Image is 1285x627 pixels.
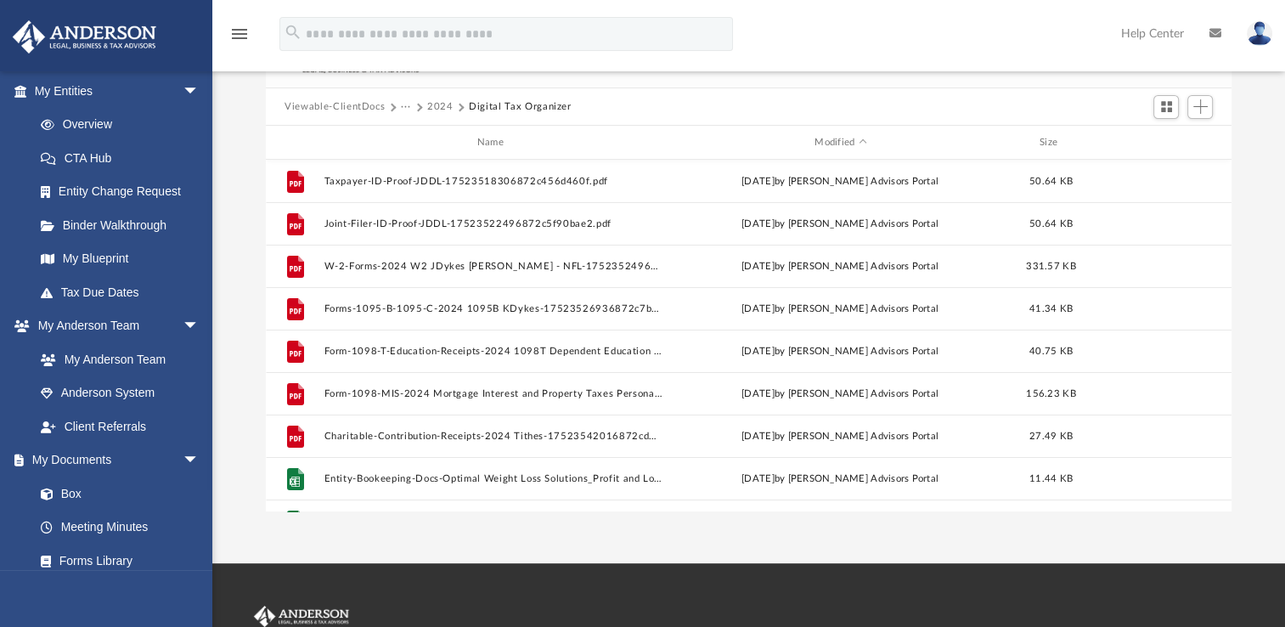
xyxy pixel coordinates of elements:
span: 27.49 KB [1029,432,1073,441]
span: arrow_drop_down [183,74,217,109]
button: Form-1098-MIS-2024 Mortgage Interest and Property Taxes Personal Home JKDykes-17523541406872cd5c9... [324,388,663,399]
a: CTA Hub [24,141,225,175]
div: [DATE] by [PERSON_NAME] Advisors Portal [671,387,1010,402]
button: 2024 [427,99,454,115]
button: Entity-Bookeeping-Docs-Optimal Weight Loss Solutions_Profit and Loss-17525395226875a18259874.xlsx [324,473,663,484]
a: Forms Library [24,544,208,578]
button: Joint-Filer-ID-Proof-JDDL-17523522496872c5f90bae2.pdf [324,218,663,229]
span: 331.57 KB [1026,262,1075,271]
div: [DATE] by [PERSON_NAME] Advisors Portal [671,472,1010,487]
a: My Anderson Teamarrow_drop_down [12,309,217,343]
a: Binder Walkthrough [24,208,225,242]
i: menu [229,24,250,44]
a: Client Referrals [24,410,217,443]
div: [DATE] by [PERSON_NAME] Advisors Portal [671,174,1010,189]
a: Anderson System [24,376,217,410]
div: [DATE] by [PERSON_NAME] Advisors Portal [671,259,1010,274]
i: search [284,23,302,42]
a: Meeting Minutes [24,511,217,545]
img: User Pic [1247,21,1272,46]
span: 11.44 KB [1029,474,1073,483]
div: [DATE] by [PERSON_NAME] Advisors Portal [671,429,1010,444]
span: arrow_drop_down [183,309,217,344]
button: Digital Tax Organizer [469,99,572,115]
span: 156.23 KB [1026,389,1075,398]
div: Modified [670,135,1010,150]
button: Charitable-Contribution-Receipts-2024 Tithes-17523542016872cd99ce7ec.pdf [324,431,663,442]
button: W-2-Forms-2024 W2 JDykes [PERSON_NAME] - NFL-17523524966872c6f06e3de.pdf [324,261,663,272]
div: Size [1017,135,1085,150]
div: [DATE] by [PERSON_NAME] Advisors Portal [671,302,1010,317]
div: id [1092,135,1211,150]
div: [DATE] by [PERSON_NAME] Advisors Portal [671,217,1010,232]
button: Add [1187,95,1213,119]
a: Tax Due Dates [24,275,225,309]
a: Entity Change Request [24,175,225,209]
div: Name [324,135,663,150]
img: Anderson Advisors Platinum Portal [8,20,161,54]
button: Switch to Grid View [1153,95,1179,119]
a: menu [229,32,250,44]
span: 41.34 KB [1029,304,1073,313]
a: My Anderson Team [24,342,208,376]
button: Taxpayer-ID-Proof-JDDL-17523518306872c456d460f.pdf [324,176,663,187]
span: 40.75 KB [1029,347,1073,356]
a: My Documentsarrow_drop_down [12,443,217,477]
button: Forms-1095-B-1095-C-2024 1095B KDykes-17523526936872c7b5837a3.pdf [324,303,663,314]
a: Overview [24,108,225,142]
a: My Blueprint [24,242,217,276]
button: Viewable-ClientDocs [285,99,385,115]
div: [DATE] by [PERSON_NAME] Advisors Portal [671,344,1010,359]
button: ··· [401,99,412,115]
a: My Entitiesarrow_drop_down [12,74,225,108]
button: Form-1098-T-Education-Receipts-2024 1098T Dependent Education [PERSON_NAME]-17523528086872c828e91... [324,346,663,357]
span: 50.64 KB [1029,219,1073,229]
span: arrow_drop_down [183,443,217,478]
span: 50.64 KB [1029,177,1073,186]
div: id [273,135,316,150]
div: grid [266,160,1231,511]
a: Box [24,477,208,511]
